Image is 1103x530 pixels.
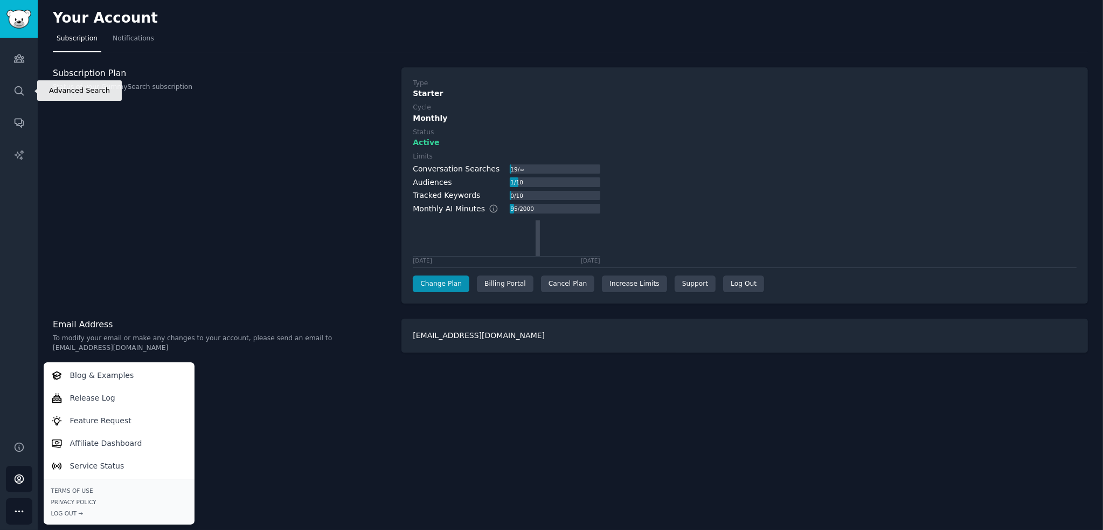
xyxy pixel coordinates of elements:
h2: Your Account [53,10,158,27]
div: Type [413,79,428,88]
a: Terms of Use [51,487,187,494]
a: Subscription [53,30,101,52]
div: Log Out [723,276,764,293]
a: Privacy Policy [51,498,187,506]
p: Service Status [70,460,124,472]
p: Blog & Examples [70,370,134,381]
a: Affiliate Dashboard [45,432,192,455]
span: Subscription [57,34,98,44]
p: Feature Request [70,415,131,426]
p: Status of your GummySearch subscription [53,82,390,92]
div: 1 / 10 [510,177,524,187]
div: Tracked Keywords [413,190,480,201]
div: 95 / 2000 [510,204,535,214]
a: Release Log [45,387,192,409]
p: Release Log [70,393,115,404]
span: Active [413,137,439,148]
a: Change Plan [413,276,469,293]
div: Audiences [413,177,452,188]
div: [DATE] [581,257,600,264]
a: Blog & Examples [45,364,192,387]
div: [EMAIL_ADDRESS][DOMAIN_NAME] [401,319,1088,353]
h3: Email Address [53,319,390,330]
a: Service Status [45,455,192,477]
div: Cycle [413,103,431,113]
div: Starter [413,88,1077,99]
div: Conversation Searches [413,163,500,175]
a: Feature Request [45,409,192,432]
div: 0 / 10 [510,191,524,201]
a: Support [675,276,716,293]
a: Notifications [109,30,158,52]
div: Limits [413,152,433,162]
div: Status [413,128,434,137]
div: Monthly [413,113,1077,124]
img: GummySearch logo [6,10,31,29]
h3: Subscription Plan [53,67,390,79]
span: Notifications [113,34,154,44]
p: To modify your email or make any changes to your account, please send an email to [EMAIL_ADDRESS]... [53,334,390,353]
div: Monthly AI Minutes [413,203,509,215]
div: Billing Portal [477,276,533,293]
p: Affiliate Dashboard [70,438,142,449]
div: [DATE] [413,257,432,264]
a: Increase Limits [602,276,667,293]
div: 19 / ∞ [510,164,525,174]
div: Cancel Plan [541,276,594,293]
div: Log Out → [51,510,187,517]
